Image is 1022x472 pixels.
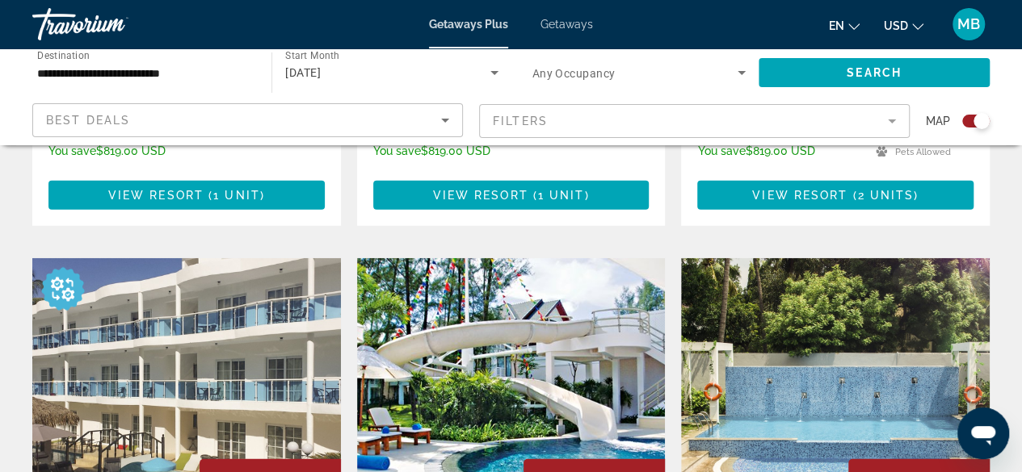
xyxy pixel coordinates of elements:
a: Getaways [540,18,593,31]
span: View Resort [752,189,847,202]
span: 2 units [857,189,914,202]
span: Destination [37,49,90,61]
span: ( ) [204,189,265,202]
button: Change language [829,14,860,37]
span: [DATE] [285,66,321,79]
span: View Resort [432,189,528,202]
span: Map [926,110,950,132]
span: Pets Allowed [895,147,951,157]
span: en [829,19,844,32]
span: View Resort [108,189,204,202]
button: Filter [479,103,910,139]
mat-select: Sort by [46,111,449,130]
span: 1 unit [213,189,260,202]
span: Any Occupancy [532,67,616,80]
p: $819.00 USD [48,144,309,157]
span: Start Month [285,50,339,61]
span: Search [847,66,902,79]
span: MB [957,16,980,32]
span: You save [48,144,96,157]
p: $819.00 USD [697,144,860,157]
button: Change currency [884,14,923,37]
span: USD [884,19,908,32]
button: View Resort(2 units) [697,181,974,210]
iframe: Button to launch messaging window [957,407,1009,459]
span: 1 unit [538,189,585,202]
span: ( ) [847,189,919,202]
span: Best Deals [46,114,130,127]
span: You save [697,144,745,157]
p: $819.00 USD [373,144,546,157]
button: User Menu [948,7,990,41]
button: Search [759,58,990,87]
span: ( ) [528,189,590,202]
a: Travorium [32,3,194,45]
span: You save [373,144,421,157]
button: View Resort(1 unit) [48,181,325,210]
button: View Resort(1 unit) [373,181,650,210]
a: Getaways Plus [429,18,508,31]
